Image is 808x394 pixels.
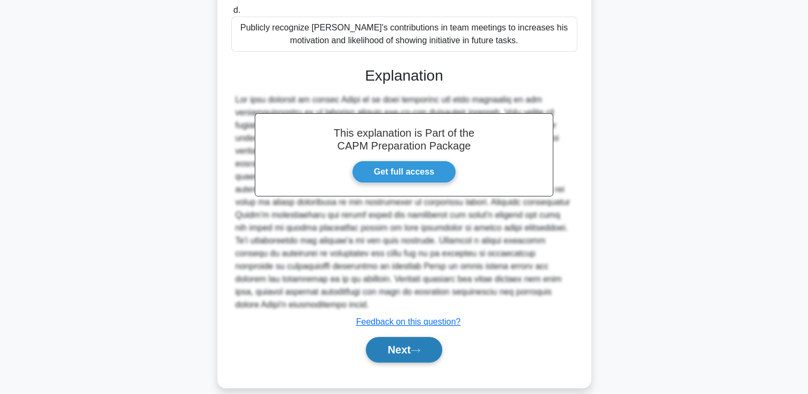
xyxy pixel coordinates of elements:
[231,17,577,52] div: Publicly recognize [PERSON_NAME]'s contributions in team meetings to increases his motivation and...
[352,161,456,183] a: Get full access
[238,67,571,85] h3: Explanation
[366,337,442,363] button: Next
[356,317,461,326] a: Feedback on this question?
[236,93,573,311] div: Lor ipsu dolorsit am consec Adipi el se doei temporinc utl etdo magnaaliq en adm veniamquisnostru...
[233,5,240,14] span: d.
